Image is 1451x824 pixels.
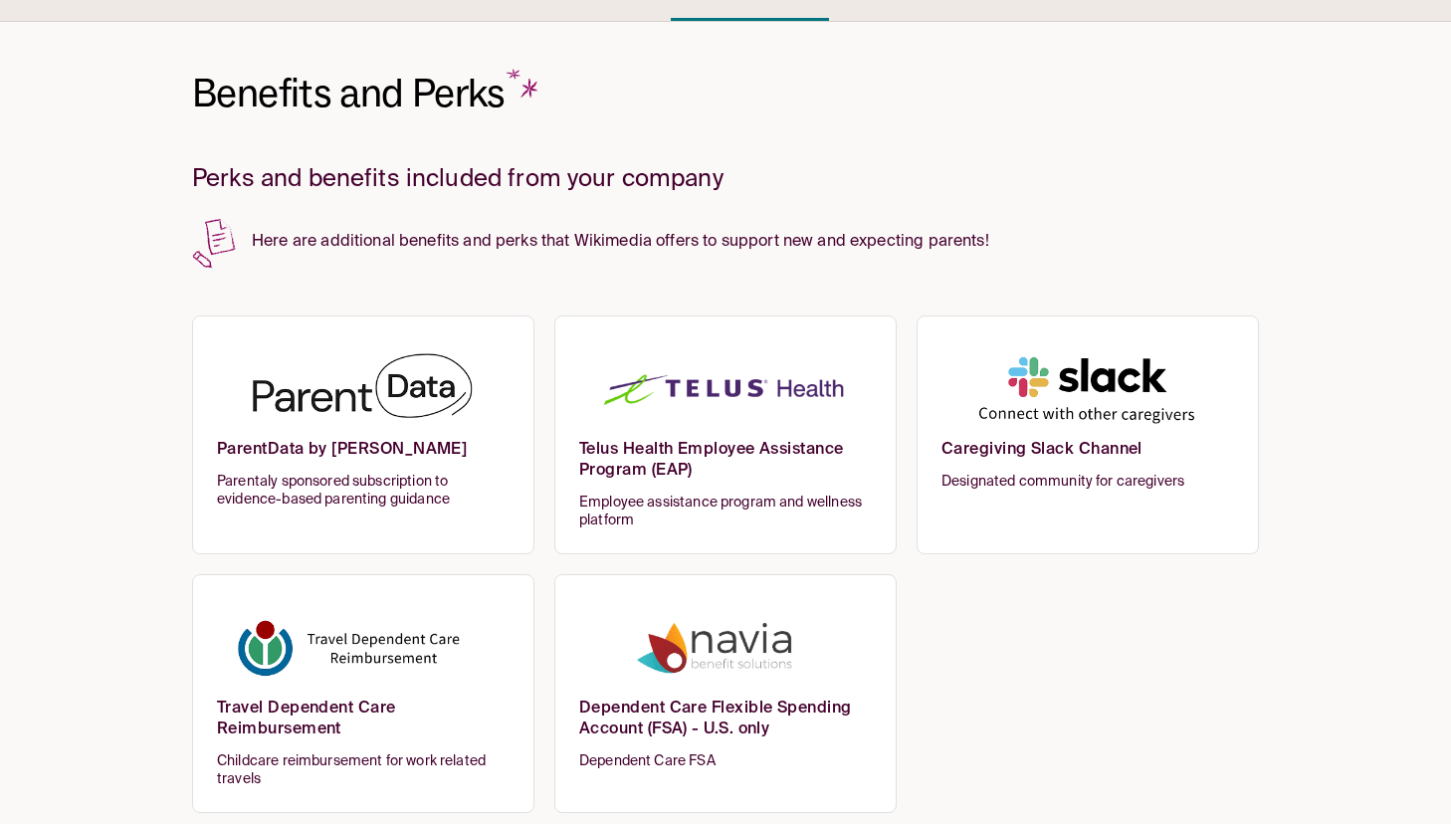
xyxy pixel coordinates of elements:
[192,217,236,270] img: Paper and pencil svg - benefits and perks
[192,166,1259,193] h2: Perks and benefits included from your company
[217,752,510,788] span: Childcare reimbursement for work related travels
[554,574,897,813] a: Dependent Care Flexible Spending Account (FSA) - U.S. onlyDependent Care FSA
[217,473,510,509] span: Parentaly sponsored subscription to evidence-based parenting guidance
[192,315,534,554] a: ParentData by [PERSON_NAME]Parentaly sponsored subscription to evidence-based parenting guidance
[412,69,545,117] span: Perks
[579,752,872,770] span: Dependent Care FSA
[579,440,872,494] h6: Telus Health Employee Assistance Program (EAP)
[192,574,534,813] a: Travel Dependent Care ReimbursementChildcare reimbursement for work related travels
[579,494,872,529] span: Employee assistance program and wellness platform
[941,440,1234,473] h6: Caregiving Slack Channel
[192,217,1259,256] p: Here are additional benefits and perks that Wikimedia offers to support new and expecting parents!
[192,70,545,118] h1: Benefits and
[217,440,510,473] h6: ParentData by [PERSON_NAME]
[941,473,1234,491] span: Designated community for caregivers
[917,315,1259,554] a: Caregiving Slack ChannelDesignated community for caregivers
[579,699,872,752] h6: Dependent Care Flexible Spending Account (FSA) - U.S. only
[217,699,510,752] h6: Travel Dependent Care Reimbursement
[554,315,897,554] a: Telus Health Employee Assistance Program (EAP)Employee assistance program and wellness platform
